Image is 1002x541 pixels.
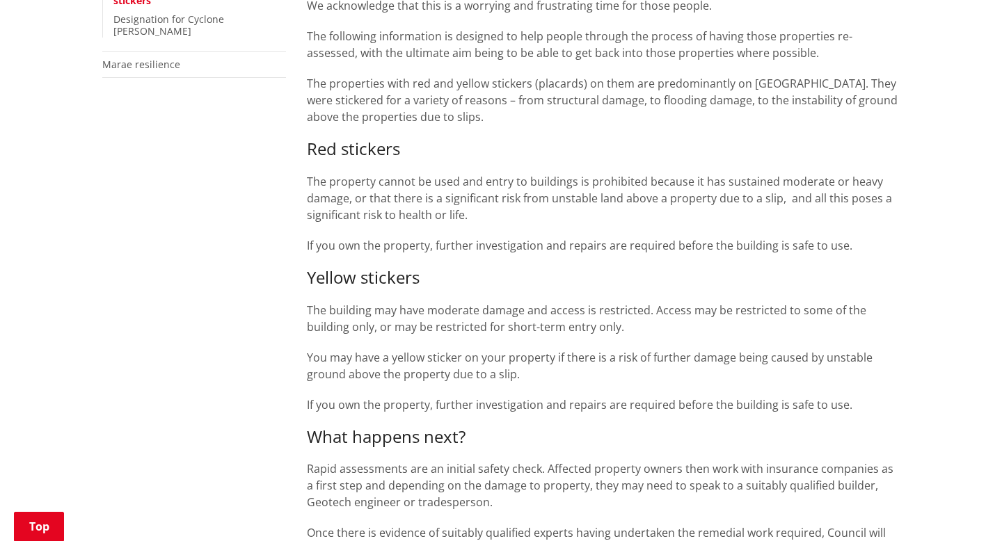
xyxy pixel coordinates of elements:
p: If you own the property, further investigation and repairs are required before the building is sa... [307,396,900,413]
p: If you own the property, further investigation and repairs are required before the building is sa... [307,237,900,254]
a: Top [14,512,64,541]
a: Designation for Cyclone [PERSON_NAME] [113,13,224,38]
h3: Red stickers [307,139,900,159]
p: The building may have moderate damage and access is restricted. Access may be restricted to some ... [307,302,900,335]
p: You may have a yellow sticker on your property if there is a risk of further damage being caused ... [307,349,900,382]
p: The property cannot be used and entry to buildings is prohibited because it has sustained moderat... [307,173,900,223]
a: Marae resilience [102,58,180,71]
h3: Yellow stickers [307,268,900,288]
iframe: Messenger Launcher [938,483,988,533]
p: The properties with red and yellow stickers (placards) on them are predominantly on [GEOGRAPHIC_D... [307,75,900,125]
p: Rapid assessments are an initial safety check. Affected property owners then work with insurance ... [307,460,900,510]
h3: What happens next? [307,427,900,447]
p: The following information is designed to help people through the process of having those properti... [307,28,900,61]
